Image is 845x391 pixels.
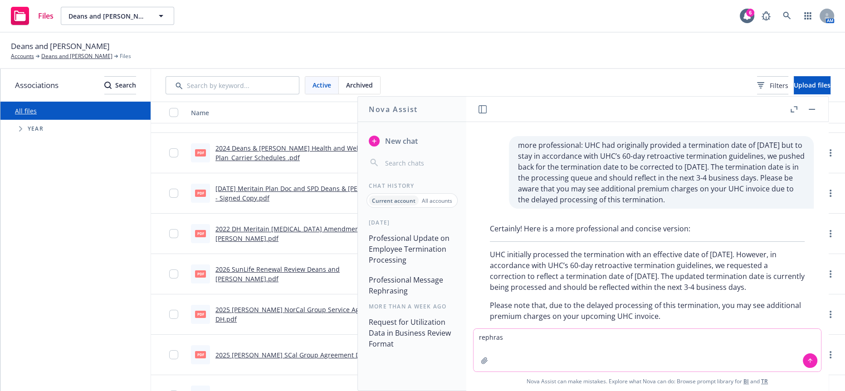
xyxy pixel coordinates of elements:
p: more professional: UHC had originally provided a termination date of [DATE] but to stay in accord... [518,140,805,205]
a: [DATE] Meritain Plan Doc and SPD Deans & [PERSON_NAME] - Signed Copy.pdf [215,184,399,202]
div: [DATE] [358,219,466,226]
a: more [825,147,836,158]
a: Accounts [11,52,34,60]
a: 2025 [PERSON_NAME] NorCal Group Service Agreement DH.pdf [215,305,385,323]
a: TR [761,377,768,385]
span: New chat [383,136,418,147]
a: All files [15,107,37,115]
button: Professional Message Rephrasing [365,272,459,299]
span: Filters [770,81,788,90]
button: Filters [757,76,788,94]
button: Request for Utilization Data in Business Review Format [365,314,459,352]
p: All accounts [422,197,452,205]
input: Toggle Row Selected [169,350,178,359]
span: Files [120,52,131,60]
button: Upload files [794,76,830,94]
span: pdf [195,311,206,318]
input: Toggle Row Selected [169,148,178,157]
span: pdf [195,149,206,156]
span: pdf [195,270,206,277]
span: Nova Assist can make mistakes. Explore what Nova can do: Browse prompt library for and [470,372,825,391]
span: Year [28,126,44,132]
div: Search [104,77,136,94]
a: Report a Bug [757,7,775,25]
a: BI [743,377,749,385]
a: more [825,349,836,360]
span: Deans and [PERSON_NAME] [68,11,147,21]
a: more [825,228,836,239]
input: Select all [169,108,178,117]
button: Deans and [PERSON_NAME] [61,7,174,25]
a: 2026 SunLife Renewal Review Deans and [PERSON_NAME].pdf [215,265,340,283]
div: Name [191,108,389,117]
a: more [825,188,836,199]
span: pdf [195,190,206,196]
span: Upload files [794,81,830,89]
textarea: rephras [474,329,821,371]
button: Name [187,102,403,123]
span: Filters [757,81,788,90]
div: Tree Example [0,120,151,138]
div: Chat History [358,182,466,190]
a: Switch app [799,7,817,25]
button: Professional Update on Employee Termination Processing [365,230,459,268]
button: SearchSearch [104,76,136,94]
input: Search chats [383,156,455,169]
span: pdf [195,230,206,237]
h1: Nova Assist [369,104,418,115]
input: Toggle Row Selected [169,310,178,319]
p: Current account [372,197,415,205]
a: Files [7,3,57,29]
input: Toggle Row Selected [169,189,178,198]
a: Search [778,7,796,25]
span: Active [313,80,331,90]
div: 6 [746,9,754,17]
a: 2025 [PERSON_NAME] SCal Group Agreement DH.pdf [215,351,377,359]
a: 2024 Deans & [PERSON_NAME] Health and Welfare Plan_Carrier Schedules .pdf [215,144,371,162]
input: Toggle Row Selected [169,229,178,238]
span: Associations [15,79,59,91]
span: Files [38,12,54,20]
input: Search by keyword... [166,76,299,94]
p: UHC initially processed the termination with an effective date of [DATE]. However, in accordance ... [490,249,805,293]
a: Deans and [PERSON_NAME] [41,52,112,60]
p: Certainly! Here is a more professional and concise version: [490,223,805,234]
svg: Search [104,82,112,89]
a: more [825,269,836,279]
input: Toggle Row Selected [169,269,178,279]
a: more [825,309,836,320]
span: pdf [195,351,206,358]
div: More than a week ago [358,303,466,310]
a: 2022 DH_Meritain [MEDICAL_DATA] Amendment - Signed by [PERSON_NAME].pdf [215,225,397,243]
p: Please note that, due to the delayed processing of this termination, you may see additional premi... [490,300,805,322]
span: Archived [346,80,373,90]
span: Deans and [PERSON_NAME] [11,40,110,52]
button: New chat [365,133,459,149]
